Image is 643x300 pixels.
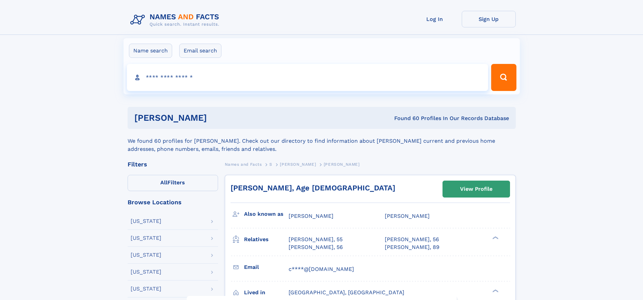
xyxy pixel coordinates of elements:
[128,199,218,205] div: Browse Locations
[244,234,289,245] h3: Relatives
[131,218,161,224] div: [US_STATE]
[385,213,430,219] span: [PERSON_NAME]
[129,44,172,58] label: Name search
[128,161,218,167] div: Filters
[128,11,225,29] img: Logo Names and Facts
[280,160,316,168] a: [PERSON_NAME]
[443,181,510,197] a: View Profile
[280,162,316,167] span: [PERSON_NAME]
[244,261,289,273] h3: Email
[131,235,161,241] div: [US_STATE]
[131,269,161,275] div: [US_STATE]
[491,289,499,293] div: ❯
[231,184,395,192] a: [PERSON_NAME], Age [DEMOGRAPHIC_DATA]
[131,252,161,258] div: [US_STATE]
[289,289,404,296] span: [GEOGRAPHIC_DATA], [GEOGRAPHIC_DATA]
[244,208,289,220] h3: Also known as
[179,44,221,58] label: Email search
[269,162,272,167] span: S
[491,236,499,240] div: ❯
[491,64,516,91] button: Search Button
[127,64,488,91] input: search input
[408,11,462,27] a: Log In
[289,213,333,219] span: [PERSON_NAME]
[385,244,439,251] a: [PERSON_NAME], 89
[134,114,301,122] h1: [PERSON_NAME]
[269,160,272,168] a: S
[289,236,343,243] a: [PERSON_NAME], 55
[131,286,161,292] div: [US_STATE]
[160,179,167,186] span: All
[300,115,509,122] div: Found 60 Profiles In Our Records Database
[225,160,262,168] a: Names and Facts
[385,236,439,243] a: [PERSON_NAME], 56
[460,181,492,197] div: View Profile
[289,244,343,251] a: [PERSON_NAME], 56
[128,175,218,191] label: Filters
[128,129,516,153] div: We found 60 profiles for [PERSON_NAME]. Check out our directory to find information about [PERSON...
[244,287,289,298] h3: Lived in
[324,162,360,167] span: [PERSON_NAME]
[462,11,516,27] a: Sign Up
